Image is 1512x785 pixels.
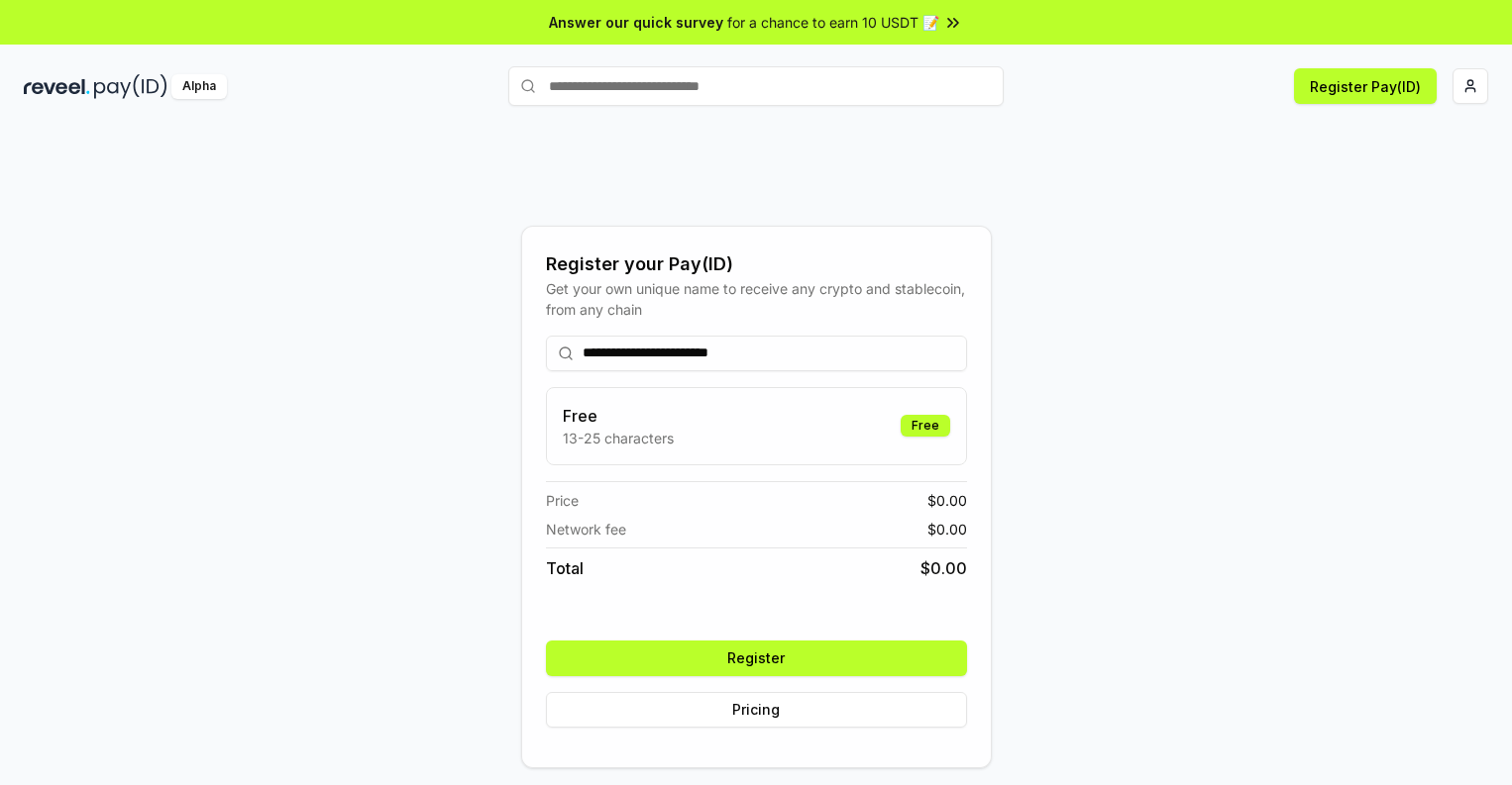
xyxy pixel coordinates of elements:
[563,404,674,428] h3: Free
[546,692,967,728] button: Pricing
[920,556,967,580] span: $ 0.00
[927,490,967,511] span: $ 0.00
[1294,68,1437,104] button: Register Pay(ID)
[546,640,967,676] button: Register
[546,490,579,511] span: Price
[563,428,674,448] p: 13-25 characters
[546,278,967,320] div: Get your own unique name to receive any crypto and stablecoin, from any chain
[727,12,939,33] span: for a chance to earn 10 USDT 📝
[171,74,227,99] div: Alpha
[901,415,950,437] div: Free
[24,74,90,99] img: reveel_dark
[927,519,967,540] span: $ 0.00
[546,250,967,278] div: Register your Pay(ID)
[546,519,626,540] span: Network fee
[546,556,584,580] span: Total
[94,74,167,99] img: pay_id
[549,12,723,33] span: Answer our quick survey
